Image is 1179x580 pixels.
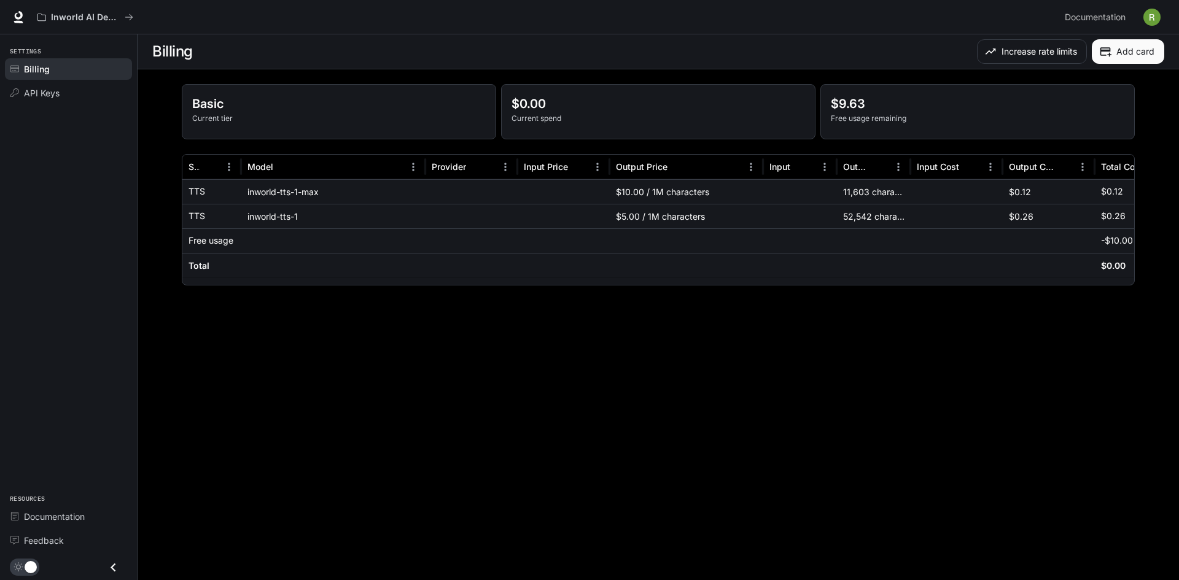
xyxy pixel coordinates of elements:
p: Current tier [192,113,486,124]
button: Menu [404,158,422,176]
p: $0.12 [1101,185,1123,198]
button: Increase rate limits [977,39,1087,64]
div: $0.26 [1003,204,1095,228]
p: Basic [192,95,486,113]
button: Sort [274,158,293,176]
div: Service [189,161,200,172]
p: Free usage [189,234,233,247]
button: User avatar [1140,5,1164,29]
p: -$10.00 [1101,234,1133,247]
button: Menu [889,158,908,176]
div: inworld-tts-1 [241,204,426,228]
p: $0.26 [1101,210,1126,222]
button: Menu [496,158,515,176]
p: Current spend [512,113,805,124]
h1: Billing [152,39,193,64]
span: Documentation [24,510,85,523]
h6: Total [189,260,209,272]
span: API Keys [24,87,60,99]
p: Inworld AI Demos [51,12,120,23]
div: Total Cost [1101,161,1143,172]
div: Input Price [524,161,568,172]
p: TTS [189,185,205,198]
a: Feedback [5,530,132,551]
button: Sort [569,158,588,176]
button: Menu [1073,158,1092,176]
p: $0.00 [512,95,805,113]
div: Output Cost [1009,161,1054,172]
button: Sort [669,158,687,176]
div: Output [843,161,870,172]
button: Menu [220,158,238,176]
a: Documentation [1060,5,1135,29]
p: TTS [189,210,205,222]
span: Billing [24,63,50,75]
div: $5.00 / 1M characters [610,204,763,228]
div: Input Cost [917,161,959,172]
button: Sort [960,158,979,176]
button: Sort [1055,158,1073,176]
div: $0.12 [1003,179,1095,204]
span: Feedback [24,534,64,547]
div: Output Price [616,161,667,172]
button: Sort [871,158,889,176]
span: Dark mode toggle [25,560,37,573]
div: 52,542 characters [837,204,911,228]
button: Sort [467,158,486,176]
div: Model [247,161,273,172]
button: Close drawer [99,555,127,580]
button: Sort [792,158,810,176]
div: inworld-tts-1-max [241,179,426,204]
span: Documentation [1065,10,1126,25]
button: Menu [815,158,834,176]
button: All workspaces [32,5,139,29]
div: 11,603 characters [837,179,911,204]
a: Billing [5,58,132,80]
a: Documentation [5,506,132,527]
img: User avatar [1143,9,1161,26]
h6: $0.00 [1101,260,1126,272]
div: Input [769,161,790,172]
button: Add card [1092,39,1164,64]
div: Provider [432,161,466,172]
button: Sort [201,158,220,176]
a: API Keys [5,82,132,104]
div: $10.00 / 1M characters [610,179,763,204]
button: Menu [742,158,760,176]
button: Menu [981,158,1000,176]
button: Menu [588,158,607,176]
p: Free usage remaining [831,113,1124,124]
p: $9.63 [831,95,1124,113]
